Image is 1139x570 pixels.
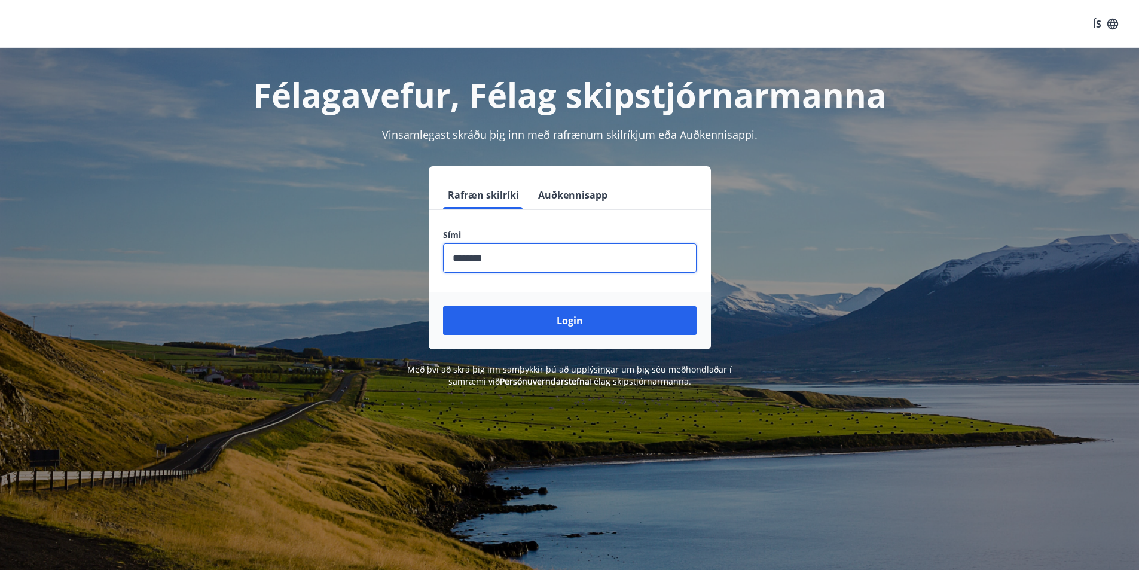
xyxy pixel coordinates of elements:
[443,229,697,241] label: Sími
[443,306,697,335] button: Login
[443,181,524,209] button: Rafræn skilríki
[533,181,612,209] button: Auðkennisapp
[382,127,758,142] span: Vinsamlegast skráðu þig inn með rafrænum skilríkjum eða Auðkennisappi.
[407,364,732,387] span: Með því að skrá þig inn samþykkir þú að upplýsingar um þig séu meðhöndlaðar í samræmi við Félag s...
[1086,13,1125,35] button: ÍS
[500,376,590,387] a: Persónuverndarstefna
[154,72,986,117] h1: Félagavefur, Félag skipstjórnarmanna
